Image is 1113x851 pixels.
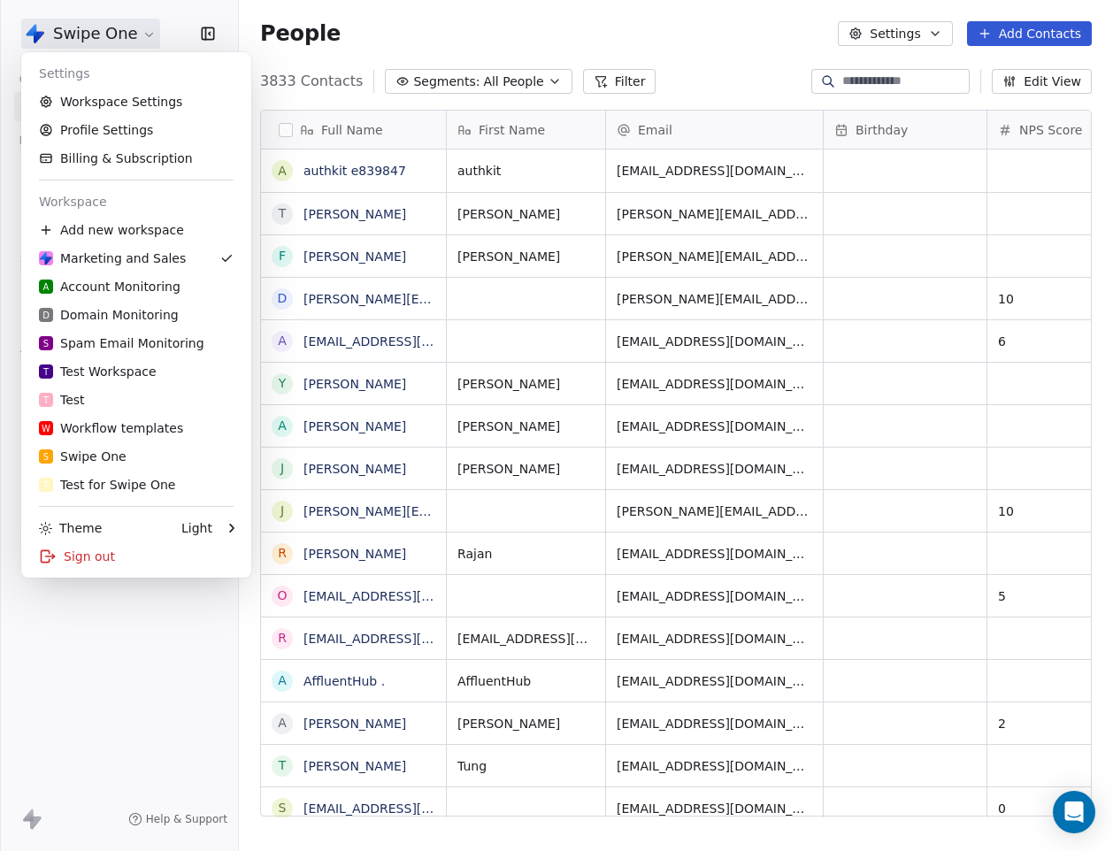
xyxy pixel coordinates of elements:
span: W [42,422,50,435]
span: T [43,479,49,492]
span: D [42,309,50,322]
a: Workspace Settings [28,88,244,116]
span: A [43,280,50,294]
span: S [43,450,49,464]
a: Billing & Subscription [28,144,244,172]
a: Profile Settings [28,116,244,144]
span: T [43,365,49,379]
div: Swipe One [39,448,127,465]
div: Sign out [28,542,244,571]
div: Add new workspace [28,216,244,244]
div: Account Monitoring [39,278,180,295]
div: Spam Email Monitoring [39,334,204,352]
img: Swipe%20One%20Logo%201-1.svg [39,251,53,265]
div: Test for Swipe One [39,476,175,494]
div: Workflow templates [39,419,183,437]
div: Marketing and Sales [39,249,186,267]
div: Test Workspace [39,363,157,380]
div: Theme [39,519,102,537]
div: Settings [28,59,244,88]
span: S [43,337,49,350]
span: T [43,394,49,407]
div: Test [39,391,85,409]
div: Light [181,519,212,537]
div: Workspace [28,188,244,216]
div: Domain Monitoring [39,306,179,324]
